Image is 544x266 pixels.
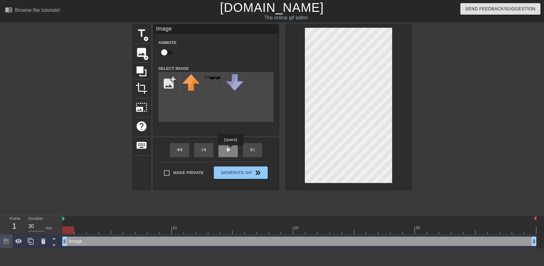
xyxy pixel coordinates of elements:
[158,65,189,72] label: Select Image
[136,139,147,151] span: keyboard
[531,238,537,244] span: drag_handle
[143,55,149,60] span: add_circle
[5,6,60,16] a: Browse the tutorials!
[294,225,300,231] div: 20
[249,146,256,153] span: skip_next
[61,238,68,244] span: drag_handle
[136,82,147,94] span: crop
[416,225,421,231] div: 30
[136,27,147,39] span: title
[136,120,147,132] span: help
[28,217,43,221] label: Duration
[460,3,541,15] button: Send Feedback/Suggestion
[172,225,178,231] div: 10
[136,101,147,113] span: photo_size_select_large
[136,46,147,58] span: image
[204,76,222,80] img: deal-with-it.png
[465,5,536,13] span: Send Feedback/Suggestion
[185,14,388,22] div: The online gif editor
[200,146,208,153] span: skip_previous
[143,36,149,41] span: add_circle
[182,74,200,91] img: upvote.png
[216,169,265,177] span: Generate Gif
[534,216,537,221] img: bound-end.png
[173,170,204,176] span: Make Private
[176,146,183,153] span: fast_rewind
[10,220,19,232] div: 1
[220,1,324,14] a: [DOMAIN_NAME]
[254,169,262,177] span: double_arrow
[5,216,24,234] div: Frame
[46,225,52,231] div: ms
[158,40,176,46] label: Animate
[214,167,268,179] button: Generate Gif
[154,25,278,34] div: Image
[5,6,12,13] span: menu_book
[224,146,232,153] span: play_arrow
[15,7,60,13] div: Browse the tutorials!
[226,74,243,91] img: downvote.png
